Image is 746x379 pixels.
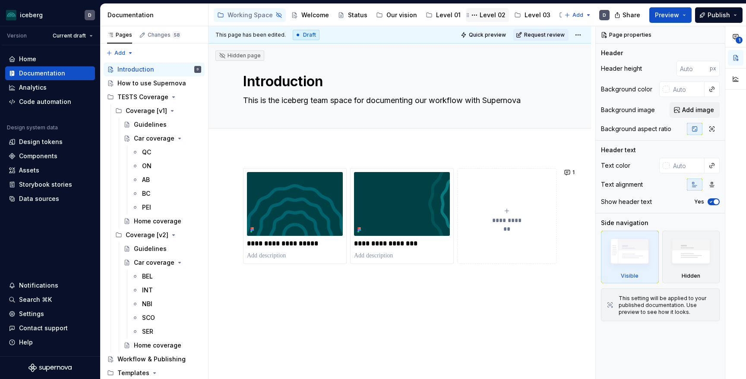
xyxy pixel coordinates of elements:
a: Car coverage [120,132,205,145]
div: Header [601,49,623,57]
a: BC [128,187,205,200]
span: Share [623,11,640,19]
div: Hidden page [219,52,261,59]
a: UX patterns [556,8,608,22]
a: INT [128,283,205,297]
div: Introduction [117,65,154,74]
div: Draft [293,30,319,40]
a: Home coverage [120,214,205,228]
img: 0eca6db5-1ec3-4cc6-94d9-5f4ee89a4853.png [354,172,450,236]
button: 1 [562,166,578,179]
div: Documentation [107,11,205,19]
a: Documentation [5,66,95,80]
a: IntroductionD [104,63,205,76]
span: This page has been edited. [215,31,286,38]
span: Publish [708,11,730,19]
div: D [603,12,606,19]
input: Auto [676,61,710,76]
span: Preview [655,11,679,19]
button: Notifications [5,279,95,292]
div: NBI [142,300,152,308]
button: Publish [695,7,743,23]
a: AB [128,173,205,187]
a: Assets [5,163,95,177]
div: D [88,12,92,19]
div: Components [19,152,57,160]
a: How to use Supernova [104,76,205,90]
input: Auto [670,158,705,173]
div: Analytics [19,83,47,92]
a: SER [128,325,205,338]
button: Current draft [49,30,97,42]
a: Settings [5,307,95,321]
div: AB [142,175,150,184]
button: icebergD [2,6,98,24]
div: Side navigation [601,219,648,227]
button: Request review [513,29,569,41]
div: Visible [621,273,639,279]
div: D [197,65,199,74]
button: Share [610,7,646,23]
div: Assets [19,166,39,175]
div: Search ⌘K [19,295,52,304]
div: Text color [601,161,630,170]
a: Status [334,8,371,22]
div: Header height [601,64,642,73]
div: SCO [142,313,155,322]
img: 40cfa1f9-4882-4239-b765-3426852ecbff.png [247,172,343,236]
div: ON [142,162,152,170]
div: This setting will be applied to your published documentation. Use preview to see how it looks. [619,295,714,316]
div: Code automation [19,97,71,106]
a: BEL [128,269,205,283]
div: Visible [601,231,659,283]
div: Level 03 [525,11,550,19]
div: TESTS Coverage [104,90,205,104]
span: Add image [682,106,714,114]
a: SCO [128,311,205,325]
div: Background aspect ratio [601,125,671,133]
a: Our vision [373,8,420,22]
div: TESTS Coverage [117,93,168,101]
a: Level 02 [466,8,509,22]
div: INT [142,286,153,294]
div: Workflow & Publishing [117,355,186,363]
div: Coverage [v2] [126,231,168,239]
div: Header text [601,146,636,154]
textarea: This is the iceberg team space for documenting our workflow with Supernova [241,94,555,107]
span: Request review [524,31,565,38]
a: Workflow & Publishing [104,352,205,366]
div: BEL [142,272,153,281]
div: Hidden [662,231,720,283]
div: iceberg [20,11,43,19]
div: Car coverage [134,258,174,267]
p: px [710,65,716,72]
a: Analytics [5,81,95,94]
div: Working Space [228,11,273,19]
div: SER [142,327,153,336]
div: Text alignment [601,180,643,189]
div: Coverage [v2] [112,228,205,242]
a: QC [128,145,205,159]
svg: Supernova Logo [28,363,72,372]
textarea: Introduction [241,71,555,92]
span: 58 [172,31,181,38]
div: Background image [601,106,655,114]
div: Design system data [7,124,58,131]
a: Welcome [288,8,332,22]
div: Version [7,32,27,39]
button: Add [104,47,136,59]
button: Preview [649,7,692,23]
div: Home coverage [134,217,181,226]
a: PEI [128,200,205,214]
img: 418c6d47-6da6-4103-8b13-b5999f8989a1.png [6,10,16,20]
a: Design tokens [5,135,95,149]
a: Guidelines [120,242,205,256]
div: Our vision [386,11,417,19]
div: Coverage [v1] [126,106,167,115]
span: 1 [736,37,743,44]
div: Welcome [301,11,329,19]
a: Storybook stories [5,178,95,191]
div: Changes [148,31,181,38]
div: Level 01 [436,11,461,19]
